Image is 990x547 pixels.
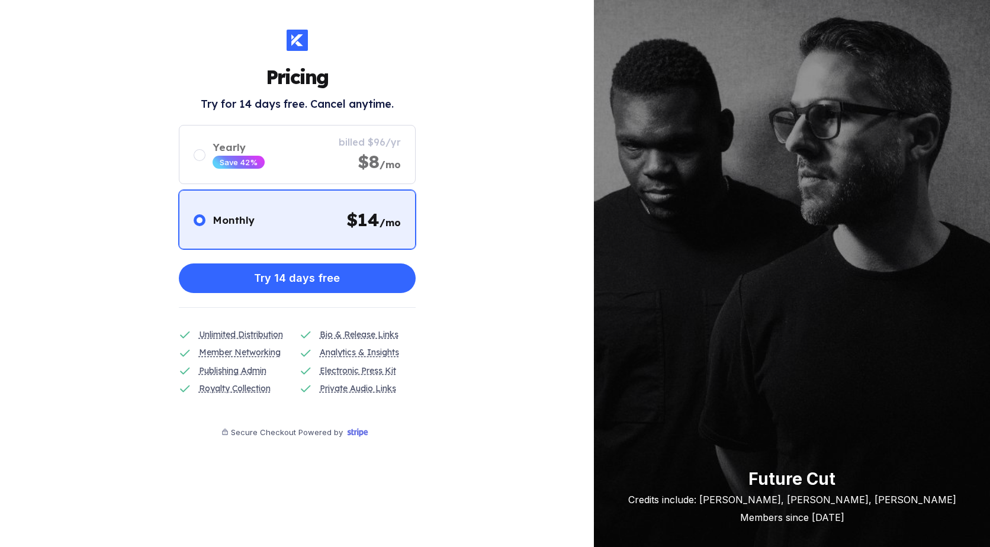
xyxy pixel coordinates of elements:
[179,263,416,293] button: Try 14 days free
[231,427,343,437] div: Secure Checkout Powered by
[199,346,281,359] div: Member Networking
[266,65,328,89] h1: Pricing
[199,328,283,341] div: Unlimited Distribution
[628,494,956,506] div: Credits include: [PERSON_NAME], [PERSON_NAME], [PERSON_NAME]
[199,382,271,395] div: Royalty Collection
[358,150,401,173] div: $8
[199,364,266,377] div: Publishing Admin
[339,136,401,148] div: billed $96/yr
[380,217,401,229] span: /mo
[320,382,396,395] div: Private Audio Links
[213,214,255,226] div: Monthly
[346,208,401,231] div: $ 14
[628,511,956,523] div: Members since [DATE]
[320,364,396,377] div: Electronic Press Kit
[254,266,340,290] div: Try 14 days free
[220,157,258,167] div: Save 42%
[320,346,399,359] div: Analytics & Insights
[201,97,394,111] h2: Try for 14 days free. Cancel anytime.
[380,159,401,170] span: /mo
[213,141,265,153] div: Yearly
[628,469,956,489] div: Future Cut
[320,328,398,341] div: Bio & Release Links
